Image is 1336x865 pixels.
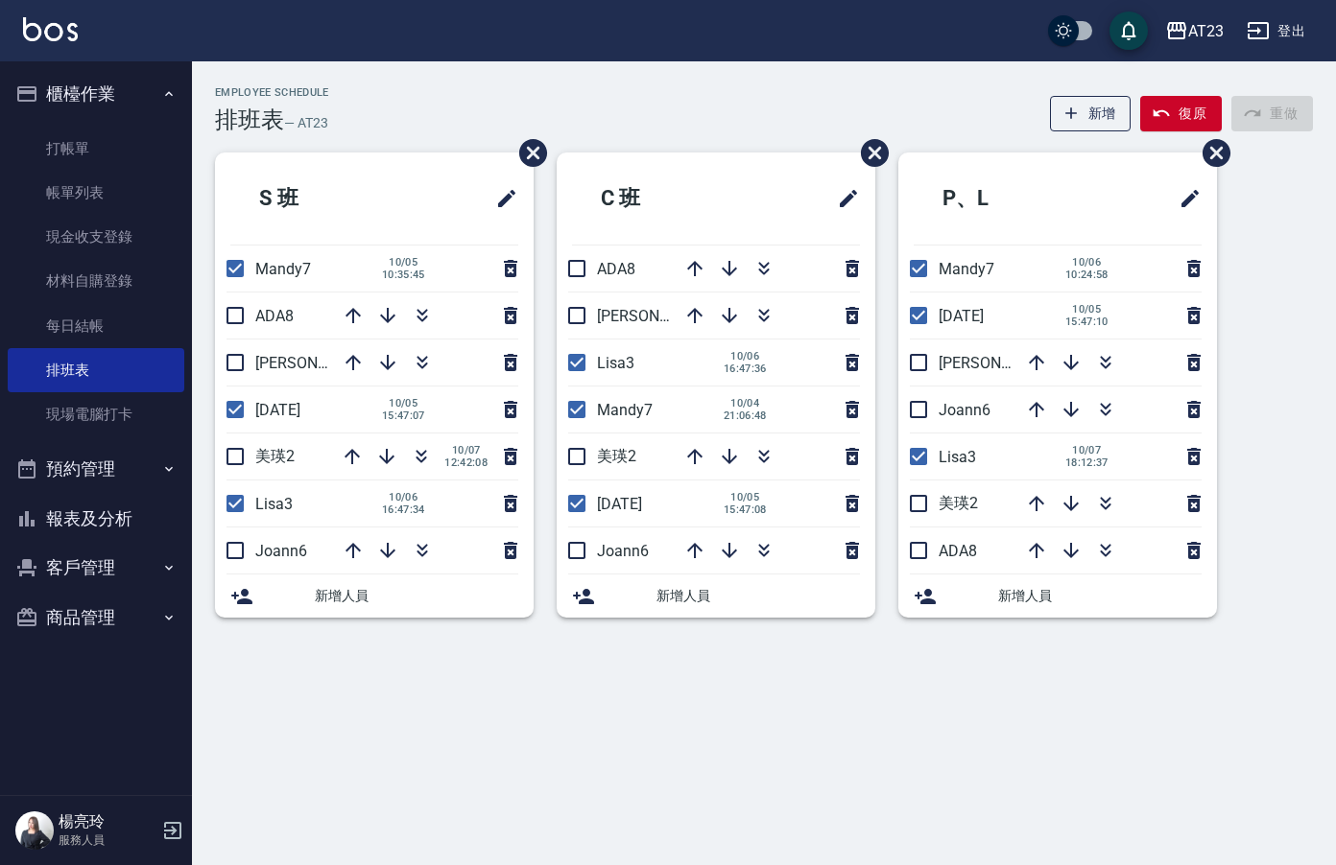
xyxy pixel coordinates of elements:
span: Mandy7 [597,401,653,419]
a: 每日結帳 [8,304,184,348]
span: 18:12:37 [1065,456,1109,469]
a: 現金收支登錄 [8,215,184,259]
button: AT23 [1157,12,1231,51]
button: 商品管理 [8,593,184,643]
button: 登出 [1239,13,1313,49]
h3: 排班表 [215,106,284,133]
button: 新增 [1050,96,1132,131]
span: 10/05 [382,256,425,269]
span: 21:06:48 [724,409,767,422]
span: 10/04 [724,397,767,409]
button: 預約管理 [8,444,184,494]
div: 新增人員 [898,574,1217,618]
span: 新增人員 [315,586,518,606]
button: save [1109,12,1148,50]
span: 美瑛2 [255,447,295,465]
h2: C 班 [572,164,747,233]
span: 15:47:08 [724,503,767,516]
span: Lisa3 [939,448,976,466]
span: [DATE] [255,401,300,419]
div: 新增人員 [557,574,875,618]
span: [DATE] [597,495,642,513]
span: 10:24:58 [1065,269,1109,281]
span: 刪除班表 [505,125,550,181]
button: 客戶管理 [8,543,184,593]
span: ADA8 [597,260,635,278]
span: 10/06 [1065,256,1109,269]
img: Person [15,811,54,850]
span: 10/05 [382,397,425,409]
a: 材料自購登錄 [8,259,184,303]
h5: 楊亮玲 [59,812,156,831]
span: Joann6 [939,401,990,419]
span: 10/05 [1065,303,1109,316]
span: 10:35:45 [382,269,425,281]
span: 10/06 [382,491,425,503]
h2: S 班 [230,164,405,233]
button: 櫃檯作業 [8,69,184,119]
span: ADA8 [939,542,977,560]
span: [PERSON_NAME]19 [255,354,388,372]
span: 刪除班表 [847,125,892,181]
span: [PERSON_NAME]19 [597,307,729,325]
span: [PERSON_NAME]19 [939,354,1071,372]
span: Joann6 [597,542,649,560]
span: 新增人員 [998,586,1202,606]
h2: P、L [914,164,1092,233]
button: 復原 [1140,96,1222,131]
a: 打帳單 [8,127,184,171]
span: 修改班表的標題 [1167,175,1202,222]
p: 服務人員 [59,831,156,849]
span: 修改班表的標題 [825,175,860,222]
span: 12:42:08 [444,456,488,469]
h2: Employee Schedule [215,86,329,99]
a: 排班表 [8,348,184,392]
button: 報表及分析 [8,494,184,544]
span: Mandy7 [939,260,994,278]
span: 美瑛2 [597,447,636,465]
span: 15:47:10 [1065,316,1109,328]
span: 16:47:36 [724,362,767,375]
span: 刪除班表 [1188,125,1233,181]
span: 10/06 [724,350,767,362]
div: AT23 [1188,19,1224,43]
span: 15:47:07 [382,409,425,422]
span: 10/07 [1065,444,1109,456]
img: Logo [23,17,78,41]
span: 新增人員 [656,586,860,606]
span: 美瑛2 [939,494,978,512]
span: 修改班表的標題 [484,175,518,222]
a: 現場電腦打卡 [8,392,184,436]
a: 帳單列表 [8,171,184,215]
span: 16:47:34 [382,503,425,516]
span: Joann6 [255,542,307,560]
span: 10/07 [444,444,488,456]
span: Mandy7 [255,260,311,278]
span: [DATE] [939,307,984,325]
span: Lisa3 [255,495,293,513]
div: 新增人員 [215,574,534,618]
span: 10/05 [724,491,767,503]
h6: — AT23 [284,113,328,133]
span: ADA8 [255,307,294,325]
span: Lisa3 [597,354,634,372]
